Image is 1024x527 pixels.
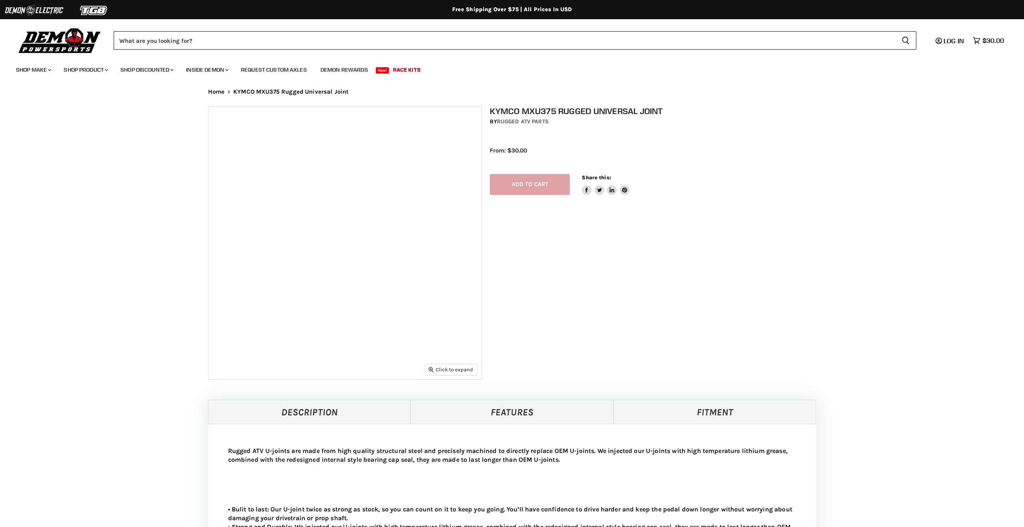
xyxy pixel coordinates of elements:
a: $30.00 [969,35,1008,46]
form: Product [114,31,916,50]
a: Demon Rewards [315,62,374,78]
span: New! [376,67,389,74]
span: Log in [944,37,964,45]
aside: Share this: [582,174,629,195]
span: KYMCO MXU375 Rugged Universal Joint [233,88,349,95]
a: Rugged ATV Parts [497,118,549,125]
span: $30.00 [982,37,1004,44]
button: Search [895,31,916,50]
span: Share this: [582,174,611,180]
a: Log in [932,37,969,44]
ul: Main menu [10,58,1002,78]
p: Rugged ATV U-joints are made from high quality structural steel and precisely machined to directl... [228,447,796,464]
span: Click to expand [429,367,473,373]
div: by [490,117,824,126]
img: TGB Logo 2 [64,3,124,18]
a: Race Kits [387,62,427,78]
nav: Breadcrumbs [192,88,832,95]
img: Demon Electric Logo 2 [4,3,64,18]
a: Shop Discounted [114,62,178,78]
a: Inside Demon [180,62,233,78]
a: Home [208,88,225,95]
span: From: $30.00 [490,147,527,154]
img: Demon Powersports [16,26,104,54]
h1: KYMCO MXU375 Rugged Universal Joint [490,106,824,116]
a: Fitment [613,400,816,424]
button: Click to expand [425,364,477,375]
a: Features [411,400,613,424]
input: Search [114,31,895,50]
a: Request Custom Axles [235,62,313,78]
a: Shop Product [58,62,113,78]
a: Shop Make [10,62,56,78]
div: Free Shipping Over $75 | All Prices In USD [192,6,832,13]
a: Description [208,400,411,424]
